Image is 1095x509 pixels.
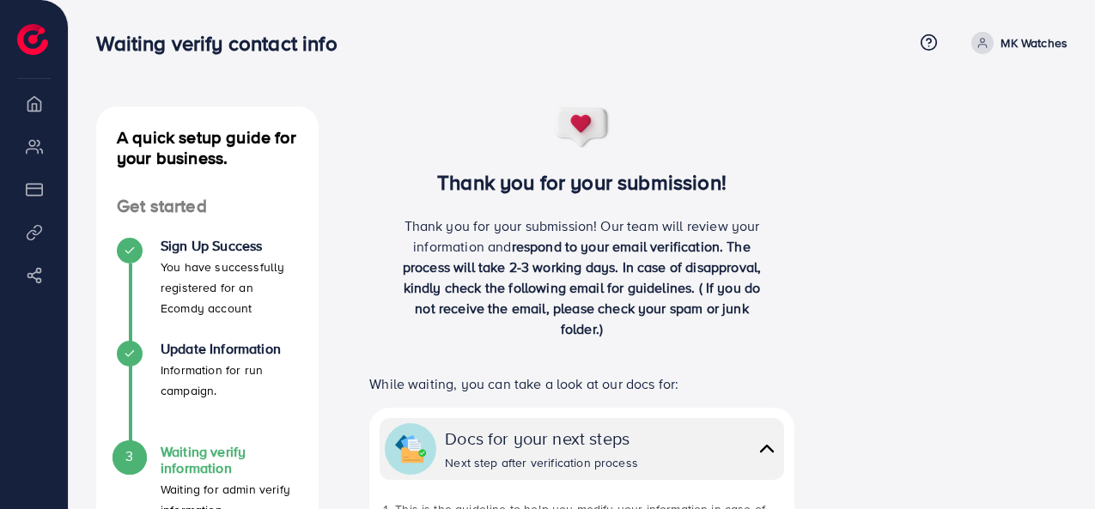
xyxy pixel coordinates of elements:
a: MK Watches [964,32,1068,54]
img: logo [17,24,48,55]
li: Sign Up Success [96,238,319,341]
h3: Waiting verify contact info [96,31,350,56]
h4: Update Information [161,341,298,357]
p: While waiting, you can take a look at our docs for: [369,373,794,394]
h4: Waiting verify information [161,444,298,476]
h4: Get started [96,196,319,217]
img: collapse [755,436,779,461]
span: respond to your email verification. The process will take 2-3 working days. In case of disapprova... [403,237,761,338]
img: success [554,106,611,149]
span: 3 [125,446,133,466]
h4: Sign Up Success [161,238,298,254]
img: collapse [395,433,426,464]
div: Next step after verification process [445,454,638,471]
h4: A quick setup guide for your business. [96,127,319,168]
p: Information for run campaign. [161,360,298,401]
h3: Thank you for your submission! [346,170,818,195]
p: Thank you for your submission! Our team will review your information and [393,215,771,339]
div: Docs for your next steps [445,426,638,451]
p: MK Watches [1001,33,1068,53]
li: Update Information [96,341,319,444]
p: You have successfully registered for an Ecomdy account [161,257,298,318]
